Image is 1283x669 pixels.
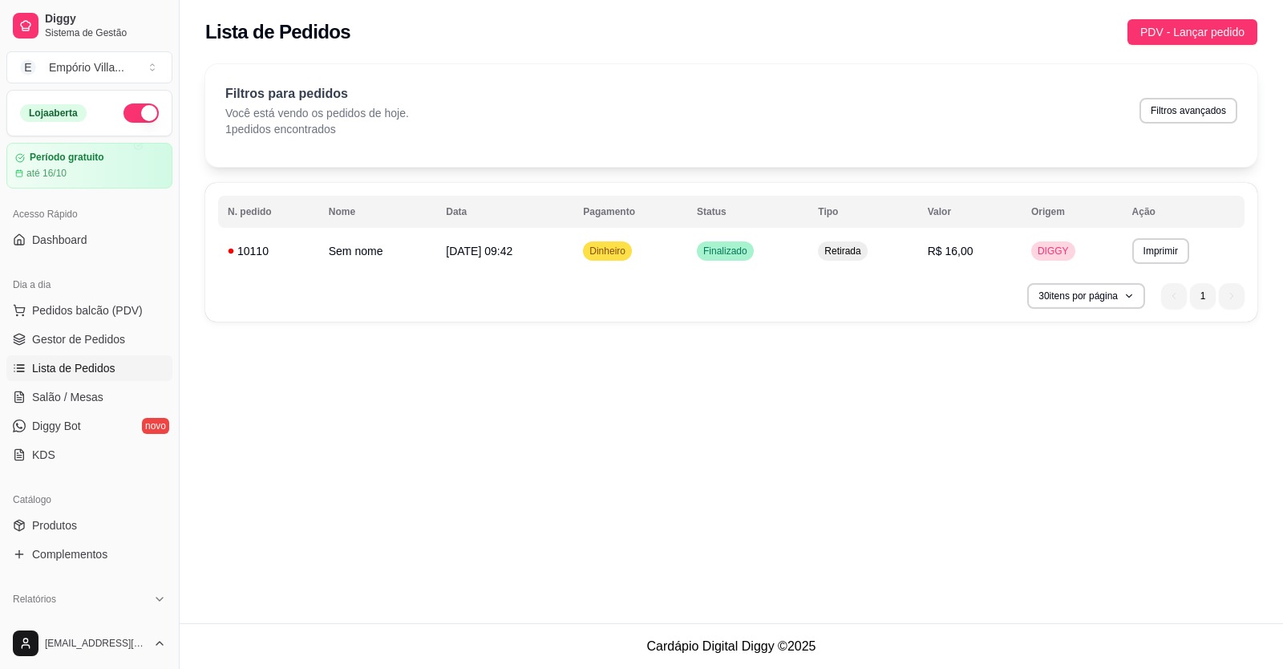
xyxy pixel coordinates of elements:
td: Sem nome [319,232,437,270]
span: E [20,59,36,75]
span: Pedidos balcão (PDV) [32,302,143,318]
p: Filtros para pedidos [225,84,409,103]
span: Finalizado [700,245,751,257]
span: Diggy Bot [32,418,81,434]
button: [EMAIL_ADDRESS][DOMAIN_NAME] [6,624,172,663]
span: KDS [32,447,55,463]
button: Filtros avançados [1139,98,1237,124]
span: Sistema de Gestão [45,26,166,39]
h2: Lista de Pedidos [205,19,350,45]
a: Relatórios de vendas [6,612,172,638]
span: Salão / Mesas [32,389,103,405]
th: Ação [1123,196,1245,228]
th: Valor [918,196,1022,228]
th: Pagamento [573,196,687,228]
th: Nome [319,196,437,228]
div: Acesso Rápido [6,201,172,227]
span: Lista de Pedidos [32,360,115,376]
span: R$ 16,00 [928,245,973,257]
li: pagination item 1 active [1190,283,1216,309]
a: Lista de Pedidos [6,355,172,381]
span: Dinheiro [586,245,629,257]
button: 30itens por página [1027,283,1145,309]
span: [DATE] 09:42 [446,245,512,257]
button: Pedidos balcão (PDV) [6,298,172,323]
span: Produtos [32,517,77,533]
div: Dia a dia [6,272,172,298]
span: [EMAIL_ADDRESS][DOMAIN_NAME] [45,637,147,650]
th: Origem [1022,196,1123,228]
span: Gestor de Pedidos [32,331,125,347]
span: Dashboard [32,232,87,248]
a: KDS [6,442,172,468]
button: Alterar Status [123,103,159,123]
div: Loja aberta [20,104,87,122]
p: 1 pedidos encontrados [225,121,409,137]
div: Empório Villa ... [49,59,124,75]
p: Você está vendo os pedidos de hoje. [225,105,409,121]
th: N. pedido [218,196,319,228]
span: Retirada [821,245,864,257]
a: Salão / Mesas [6,384,172,410]
a: Período gratuitoaté 16/10 [6,143,172,189]
span: DIGGY [1034,245,1072,257]
th: Tipo [808,196,917,228]
span: Complementos [32,546,107,562]
div: Catálogo [6,487,172,513]
a: DiggySistema de Gestão [6,6,172,45]
span: Diggy [45,12,166,26]
span: Relatórios de vendas [32,617,138,633]
button: Select a team [6,51,172,83]
button: PDV - Lançar pedido [1127,19,1257,45]
a: Gestor de Pedidos [6,326,172,352]
a: Diggy Botnovo [6,413,172,439]
footer: Cardápio Digital Diggy © 2025 [180,623,1283,669]
th: Data [436,196,573,228]
span: Relatórios [13,593,56,606]
div: 10110 [228,243,310,259]
a: Produtos [6,513,172,538]
a: Complementos [6,541,172,567]
th: Status [687,196,808,228]
button: Imprimir [1132,238,1189,264]
nav: pagination navigation [1153,275,1253,317]
a: Dashboard [6,227,172,253]
article: até 16/10 [26,167,67,180]
span: PDV - Lançar pedido [1140,23,1245,41]
article: Período gratuito [30,152,104,164]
